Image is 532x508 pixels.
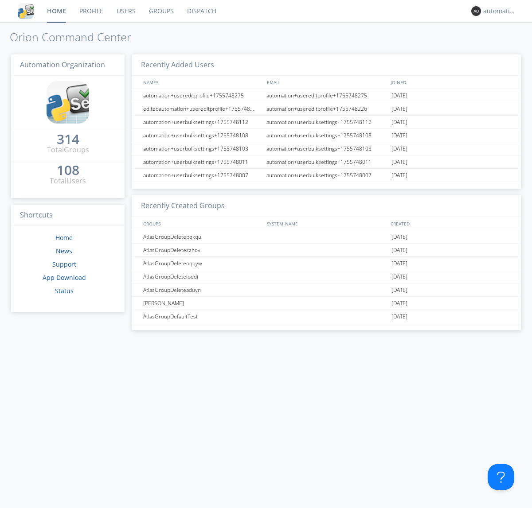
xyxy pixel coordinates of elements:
[388,76,512,89] div: JOINED
[141,129,264,142] div: automation+userbulksettings+1755748108
[141,310,264,323] div: AtlasGroupDefaultTest
[391,129,407,142] span: [DATE]
[132,297,521,310] a: [PERSON_NAME][DATE]
[391,257,407,270] span: [DATE]
[391,155,407,169] span: [DATE]
[132,116,521,129] a: automation+userbulksettings+1755748112automation+userbulksettings+1755748112[DATE]
[56,247,72,255] a: News
[141,297,264,310] div: [PERSON_NAME]
[132,230,521,244] a: AtlasGroupDeletepqkqu[DATE]
[132,54,521,76] h3: Recently Added Users
[132,195,521,217] h3: Recently Created Groups
[141,169,264,182] div: automation+userbulksettings+1755748007
[141,89,264,102] div: automation+usereditprofile+1755748275
[132,310,521,323] a: AtlasGroupDefaultTest[DATE]
[141,283,264,296] div: AtlasGroupDeleteaduyn
[141,217,262,230] div: GROUPS
[391,230,407,244] span: [DATE]
[471,6,481,16] img: 373638.png
[132,142,521,155] a: automation+userbulksettings+1755748103automation+userbulksettings+1755748103[DATE]
[141,230,264,243] div: AtlasGroupDeletepqkqu
[265,76,388,89] div: EMAIL
[264,155,389,168] div: automation+userbulksettings+1755748011
[18,3,34,19] img: cddb5a64eb264b2086981ab96f4c1ba7
[132,169,521,182] a: automation+userbulksettings+1755748007automation+userbulksettings+1755748007[DATE]
[57,135,79,143] div: 314
[132,102,521,116] a: editedautomation+usereditprofile+1755748226automation+usereditprofile+1755748226[DATE]
[20,60,105,70] span: Automation Organization
[52,260,76,268] a: Support
[264,116,389,128] div: automation+userbulksettings+1755748112
[141,244,264,256] div: AtlasGroupDeletezzhov
[55,233,73,242] a: Home
[391,102,407,116] span: [DATE]
[47,81,89,124] img: cddb5a64eb264b2086981ab96f4c1ba7
[141,76,262,89] div: NAMES
[391,310,407,323] span: [DATE]
[132,283,521,297] a: AtlasGroupDeleteaduyn[DATE]
[391,283,407,297] span: [DATE]
[391,297,407,310] span: [DATE]
[141,270,264,283] div: AtlasGroupDeleteloddi
[391,142,407,155] span: [DATE]
[141,142,264,155] div: automation+userbulksettings+1755748103
[265,217,388,230] div: SYSTEM_NAME
[43,273,86,282] a: App Download
[11,205,125,226] h3: Shortcuts
[47,145,89,155] div: Total Groups
[391,244,407,257] span: [DATE]
[57,166,79,176] a: 108
[391,169,407,182] span: [DATE]
[483,7,516,16] div: automation+atlas0003
[264,89,389,102] div: automation+usereditprofile+1755748275
[57,166,79,175] div: 108
[391,116,407,129] span: [DATE]
[132,155,521,169] a: automation+userbulksettings+1755748011automation+userbulksettings+1755748011[DATE]
[132,244,521,257] a: AtlasGroupDeletezzhov[DATE]
[132,129,521,142] a: automation+userbulksettings+1755748108automation+userbulksettings+1755748108[DATE]
[141,155,264,168] div: automation+userbulksettings+1755748011
[55,287,74,295] a: Status
[264,169,389,182] div: automation+userbulksettings+1755748007
[57,135,79,145] a: 314
[488,464,514,490] iframe: Toggle Customer Support
[50,176,86,186] div: Total Users
[141,257,264,270] div: AtlasGroupDeleteoquyw
[132,89,521,102] a: automation+usereditprofile+1755748275automation+usereditprofile+1755748275[DATE]
[264,102,389,115] div: automation+usereditprofile+1755748226
[264,129,389,142] div: automation+userbulksettings+1755748108
[264,142,389,155] div: automation+userbulksettings+1755748103
[388,217,512,230] div: CREATED
[132,270,521,283] a: AtlasGroupDeleteloddi[DATE]
[141,116,264,128] div: automation+userbulksettings+1755748112
[132,257,521,270] a: AtlasGroupDeleteoquyw[DATE]
[141,102,264,115] div: editedautomation+usereditprofile+1755748226
[391,89,407,102] span: [DATE]
[391,270,407,283] span: [DATE]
